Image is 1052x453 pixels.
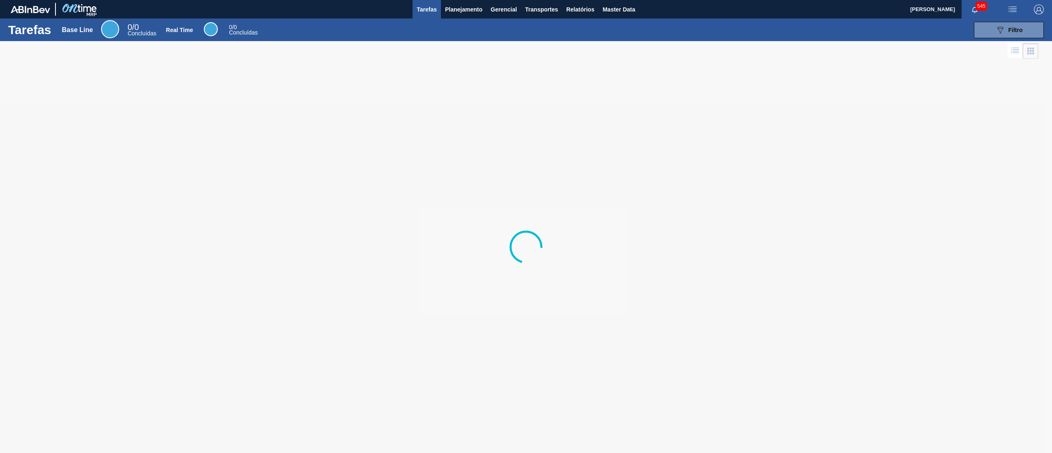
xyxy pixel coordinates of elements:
div: Real Time [166,27,193,33]
span: / 0 [127,23,139,32]
span: Concluídas [127,30,156,37]
span: Gerencial [491,5,517,14]
div: Base Line [127,24,156,36]
span: 545 [976,2,987,11]
span: Planejamento [445,5,482,14]
h1: Tarefas [8,25,51,35]
span: 0 [127,23,132,32]
img: TNhmsLtSVTkK8tSr43FrP2fwEKptu5GPRR3wAAAABJRU5ErkJggg== [11,6,50,13]
div: Base Line [62,26,93,34]
img: Logout [1034,5,1044,14]
span: Concluídas [229,29,258,36]
div: Base Line [101,20,119,38]
span: Filtro [1008,27,1023,33]
span: Tarefas [417,5,437,14]
span: Transportes [525,5,558,14]
div: Real Time [229,25,258,35]
span: 0 [229,24,232,30]
span: Master Data [602,5,635,14]
button: Notificações [962,4,988,15]
span: Relatórios [566,5,594,14]
div: Real Time [204,22,218,36]
span: / 0 [229,24,237,30]
img: userActions [1008,5,1017,14]
button: Filtro [974,22,1044,38]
